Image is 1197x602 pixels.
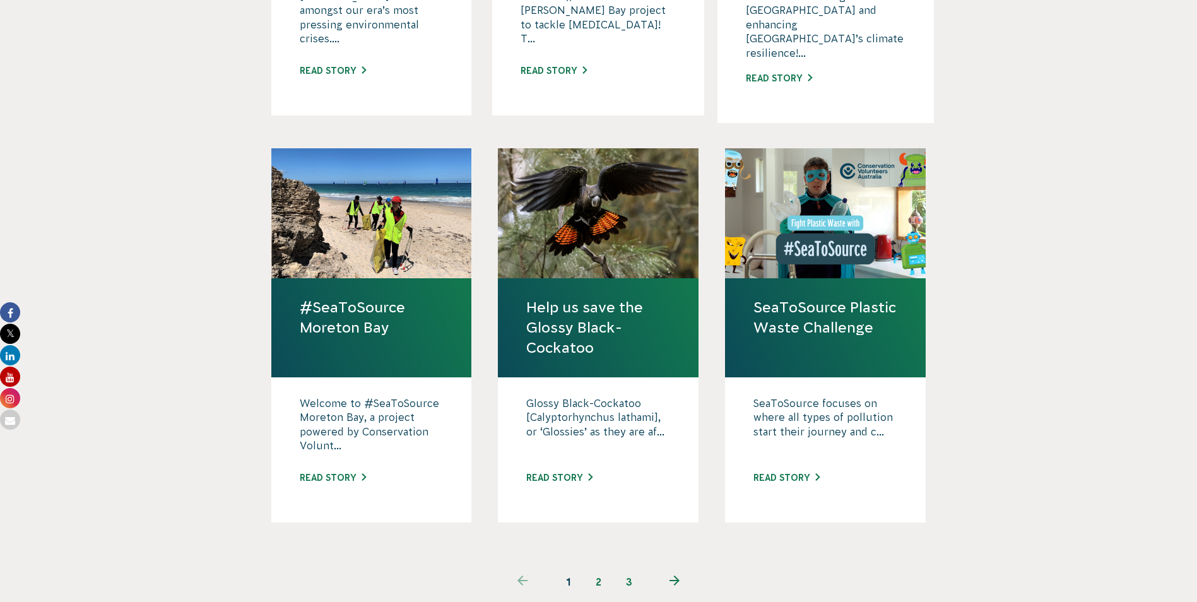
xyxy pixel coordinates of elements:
[526,297,670,358] a: Help us save the Glossy Black-Cockatoo
[300,473,366,483] a: Read story
[492,567,705,597] ul: Pagination
[584,567,614,597] a: 2
[553,567,584,597] span: 1
[521,66,587,76] a: Read story
[644,567,705,597] a: Next page
[526,396,670,459] p: Glossy Black-Cockatoo [Calyptorhynchus lathami], or ‘Glossies’ as they are af...
[300,297,444,338] a: #SeaToSource Moreton Bay
[753,297,897,338] a: SeaToSource Plastic Waste Challenge
[300,396,444,459] p: Welcome to #SeaToSource Moreton Bay, a project powered by Conservation Volunt...
[746,73,812,83] a: Read story
[753,396,897,459] p: SeaToSource focuses on where all types of pollution start their journey and c...
[300,66,366,76] a: Read story
[526,473,593,483] a: Read story
[614,567,644,597] a: 3
[753,473,820,483] a: Read story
